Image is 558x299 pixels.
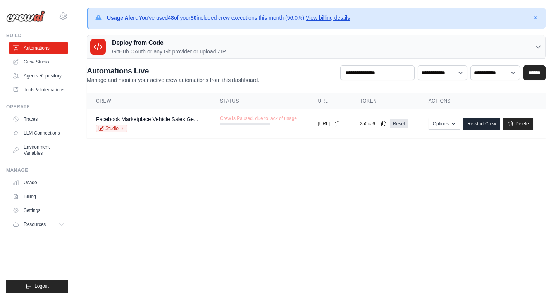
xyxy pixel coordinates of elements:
[9,113,68,125] a: Traces
[519,262,558,299] iframe: Chat Widget
[87,93,211,109] th: Crew
[112,48,226,55] p: GitHub OAuth or any Git provider or upload ZIP
[168,15,174,21] strong: 48
[34,283,49,289] span: Logout
[96,125,127,132] a: Studio
[419,93,546,109] th: Actions
[306,15,350,21] a: View billing details
[429,118,460,130] button: Options
[191,15,197,21] strong: 50
[107,15,139,21] strong: Usage Alert:
[6,32,68,39] div: Build
[112,38,226,48] h3: Deploy from Code
[6,10,45,22] img: Logo
[350,93,419,109] th: Token
[9,190,68,203] a: Billing
[220,115,297,121] span: Crew is Paused, due to lack of usage
[9,70,68,82] a: Agents Repository
[9,204,68,217] a: Settings
[360,121,386,127] button: 2a0ca6...
[9,218,68,231] button: Resources
[24,221,46,227] span: Resources
[87,76,259,84] p: Manage and monitor your active crew automations from this dashboard.
[503,118,533,130] a: Delete
[9,84,68,96] a: Tools & Integrations
[9,127,68,139] a: LLM Connections
[390,119,408,128] a: Reset
[6,167,68,173] div: Manage
[107,14,350,22] p: You've used of your included crew executions this month (96.0%).
[9,176,68,189] a: Usage
[96,116,198,122] a: Facebook Marketplace Vehicle Sales Ge...
[9,56,68,68] a: Crew Studio
[9,42,68,54] a: Automations
[9,141,68,159] a: Environment Variables
[6,280,68,293] button: Logout
[463,118,500,130] a: Re-start Crew
[6,104,68,110] div: Operate
[87,65,259,76] h2: Automations Live
[211,93,309,109] th: Status
[308,93,350,109] th: URL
